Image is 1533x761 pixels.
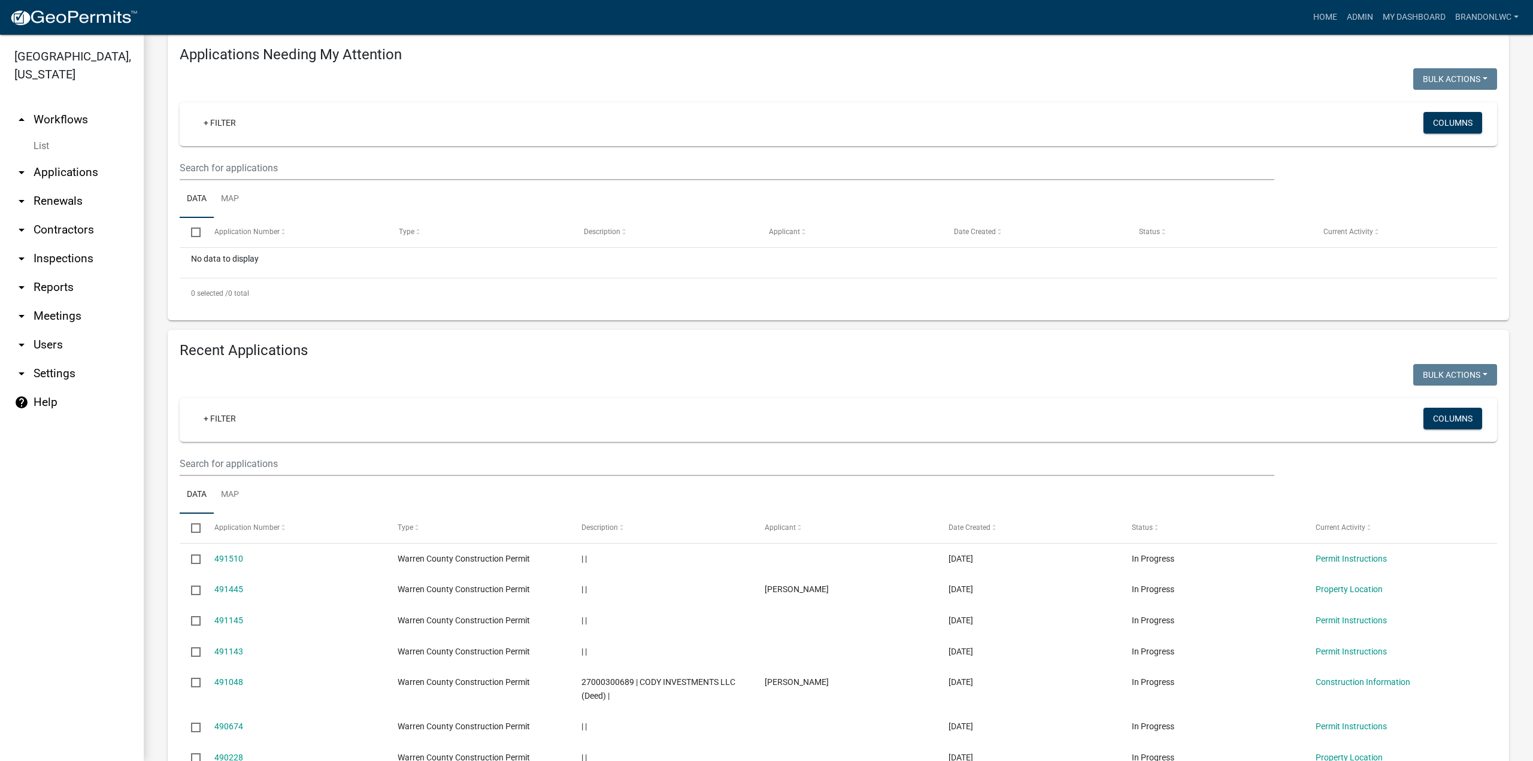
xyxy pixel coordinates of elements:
[180,514,202,542] datatable-header-cell: Select
[387,218,572,247] datatable-header-cell: Type
[191,289,228,298] span: 0 selected /
[214,584,243,594] a: 491445
[194,408,246,429] a: + Filter
[765,584,829,594] span: Daniel Lee
[180,342,1497,359] h4: Recent Applications
[194,112,246,134] a: + Filter
[1312,218,1497,247] datatable-header-cell: Current Activity
[581,523,618,532] span: Description
[398,616,530,625] span: Warren County Construction Permit
[937,514,1120,542] datatable-header-cell: Date Created
[180,248,1497,278] div: No data to display
[1308,6,1342,29] a: Home
[1316,647,1387,656] a: Permit Instructions
[1378,6,1450,29] a: My Dashboard
[1413,68,1497,90] button: Bulk Actions
[14,366,29,381] i: arrow_drop_down
[949,584,973,594] span: 10/12/2025
[949,554,973,563] span: 10/13/2025
[14,280,29,295] i: arrow_drop_down
[386,514,570,542] datatable-header-cell: Type
[569,514,753,542] datatable-header-cell: Description
[949,647,973,656] span: 10/10/2025
[14,113,29,127] i: arrow_drop_up
[14,309,29,323] i: arrow_drop_down
[1423,408,1482,429] button: Columns
[1316,554,1387,563] a: Permit Instructions
[214,677,243,687] a: 491048
[581,677,735,701] span: 27000300689 | CODY INVESTMENTS LLC (Deed) |
[949,677,973,687] span: 10/10/2025
[1413,364,1497,386] button: Bulk Actions
[1323,228,1373,236] span: Current Activity
[1132,584,1174,594] span: In Progress
[214,554,243,563] a: 491510
[1304,514,1487,542] datatable-header-cell: Current Activity
[943,218,1128,247] datatable-header-cell: Date Created
[1423,112,1482,134] button: Columns
[1132,721,1174,731] span: In Progress
[214,721,243,731] a: 490674
[1316,721,1387,731] a: Permit Instructions
[765,677,829,687] span: Cody Fulkerson
[1316,616,1387,625] a: Permit Instructions
[214,523,280,532] span: Application Number
[202,218,387,247] datatable-header-cell: Application Number
[949,721,973,731] span: 10/09/2025
[949,523,990,532] span: Date Created
[753,514,937,542] datatable-header-cell: Applicant
[1316,677,1410,687] a: Construction Information
[399,228,414,236] span: Type
[14,223,29,237] i: arrow_drop_down
[954,228,996,236] span: Date Created
[398,523,413,532] span: Type
[1139,228,1160,236] span: Status
[14,251,29,266] i: arrow_drop_down
[765,523,796,532] span: Applicant
[180,476,214,514] a: Data
[398,554,530,563] span: Warren County Construction Permit
[214,647,243,656] a: 491143
[180,180,214,219] a: Data
[758,218,943,247] datatable-header-cell: Applicant
[14,165,29,180] i: arrow_drop_down
[581,616,587,625] span: | |
[214,228,280,236] span: Application Number
[14,395,29,410] i: help
[214,476,246,514] a: Map
[1450,6,1523,29] a: brandonlWC
[398,677,530,687] span: Warren County Construction Permit
[1342,6,1378,29] a: Admin
[581,647,587,656] span: | |
[1132,523,1153,532] span: Status
[1132,647,1174,656] span: In Progress
[398,721,530,731] span: Warren County Construction Permit
[180,278,1497,308] div: 0 total
[214,180,246,219] a: Map
[1316,523,1365,532] span: Current Activity
[398,584,530,594] span: Warren County Construction Permit
[180,451,1274,476] input: Search for applications
[1316,584,1383,594] a: Property Location
[581,721,587,731] span: | |
[180,46,1497,63] h4: Applications Needing My Attention
[14,194,29,208] i: arrow_drop_down
[214,616,243,625] a: 491145
[1120,514,1304,542] datatable-header-cell: Status
[180,156,1274,180] input: Search for applications
[581,584,587,594] span: | |
[1127,218,1312,247] datatable-header-cell: Status
[949,616,973,625] span: 10/10/2025
[180,218,202,247] datatable-header-cell: Select
[1132,554,1174,563] span: In Progress
[572,218,758,247] datatable-header-cell: Description
[202,514,386,542] datatable-header-cell: Application Number
[769,228,800,236] span: Applicant
[1132,677,1174,687] span: In Progress
[584,228,620,236] span: Description
[581,554,587,563] span: | |
[14,338,29,352] i: arrow_drop_down
[398,647,530,656] span: Warren County Construction Permit
[1132,616,1174,625] span: In Progress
